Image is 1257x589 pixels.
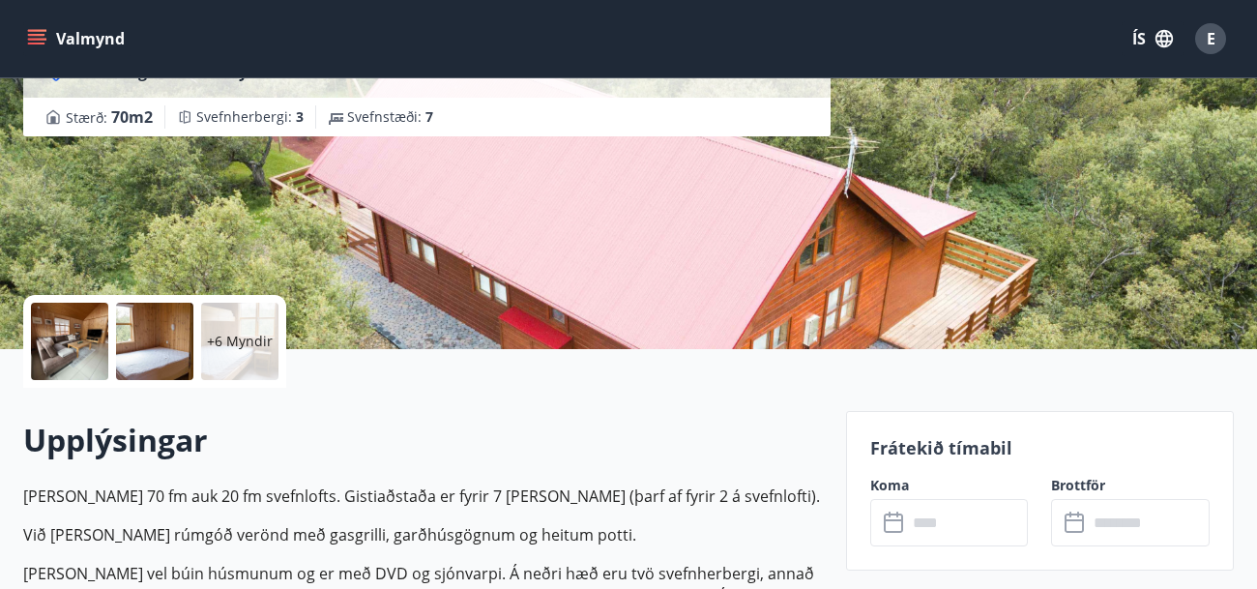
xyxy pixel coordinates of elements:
span: 3 [296,107,304,126]
span: Svefnstæði : [347,107,433,127]
p: Við [PERSON_NAME] rúmgóð verönd með gasgrilli, garðhúsgögnum og heitum potti. [23,523,823,546]
p: [PERSON_NAME] 70 fm auk 20 fm svefnlofts. Gistiaðstaða er fyrir 7 [PERSON_NAME] (þarf af fyrir 2 ... [23,485,823,508]
span: Svefnherbergi : [196,107,304,127]
button: E [1187,15,1234,62]
span: 70 m2 [111,106,153,128]
button: ÍS [1122,21,1184,56]
h2: Upplýsingar [23,419,823,461]
p: +6 Myndir [207,332,273,351]
span: Stærð : [66,105,153,129]
span: E [1207,28,1215,49]
p: Frátekið tímabil [870,435,1210,460]
label: Koma [870,476,1029,495]
span: 7 [425,107,433,126]
label: Brottför [1051,476,1210,495]
button: menu [23,21,132,56]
